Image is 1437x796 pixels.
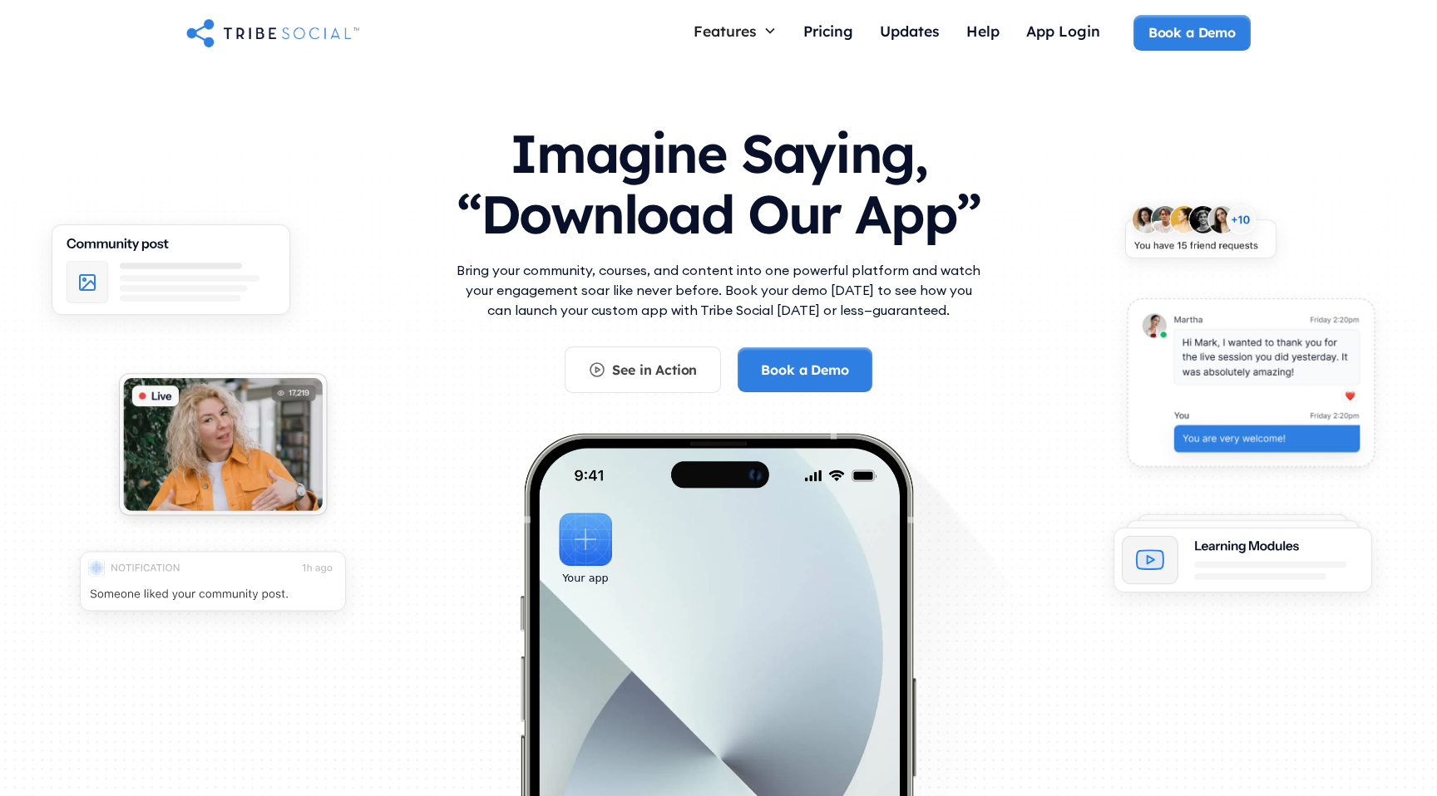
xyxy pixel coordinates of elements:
[612,361,697,379] div: See in Action
[803,22,853,40] div: Pricing
[452,106,985,253] h1: Imagine Saying, “Download Our App”
[680,15,790,47] div: Features
[790,15,867,51] a: Pricing
[867,15,953,51] a: Updates
[880,22,940,40] div: Updates
[1026,22,1100,40] div: App Login
[452,260,985,320] p: Bring your community, courses, and content into one powerful platform and watch your engagement s...
[694,22,757,40] div: Features
[565,346,721,393] a: See in Action
[953,15,1013,51] a: Help
[1107,192,1294,281] img: An illustration of New friends requests
[738,347,872,392] a: Book a Demo
[186,16,359,49] a: home
[1092,502,1394,620] img: An illustration of Learning Modules
[29,209,313,343] img: An illustration of Community Feed
[966,22,1000,40] div: Help
[101,360,345,538] img: An illustration of Live video
[1013,15,1114,51] a: App Login
[57,535,368,639] img: An illustration of push notification
[1107,284,1395,492] img: An illustration of chat
[1133,15,1251,50] a: Book a Demo
[562,569,608,587] div: Your app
